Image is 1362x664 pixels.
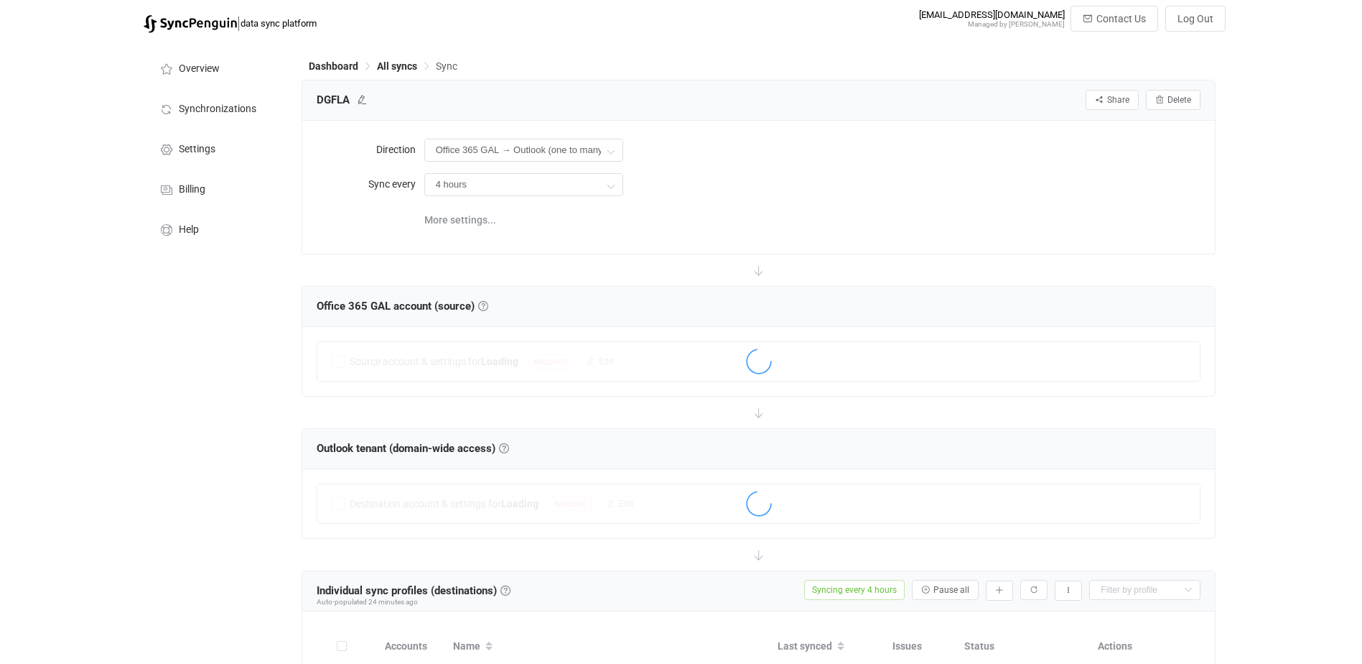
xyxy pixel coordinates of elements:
span: All syncs [377,60,417,72]
div: [EMAIL_ADDRESS][DOMAIN_NAME] [919,9,1065,20]
div: Managed by [PERSON_NAME] [919,20,1065,28]
span: Overview [179,63,220,75]
span: Log Out [1177,13,1213,24]
span: Dashboard [309,60,358,72]
span: Sync [436,60,457,72]
span: Office 365 GAL account (source) [317,295,488,317]
button: Contact Us [1071,6,1158,32]
span: Synchronizations [179,103,256,115]
a: Billing [144,168,287,208]
span: data sync platform [241,18,317,29]
span: Billing [179,184,205,195]
span: Outlook tenant (domain-wide access) [317,438,509,459]
button: Log Out [1165,6,1226,32]
span: | [237,13,241,33]
img: syncpenguin.svg [144,15,237,33]
span: Help [179,224,199,236]
a: Overview [144,47,287,88]
span: Settings [179,144,215,155]
a: Synchronizations [144,88,287,128]
span: Contact Us [1096,13,1146,24]
a: Help [144,208,287,249]
a: |data sync platform [144,13,317,33]
a: Settings [144,128,287,168]
div: Breadcrumb [309,61,457,71]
